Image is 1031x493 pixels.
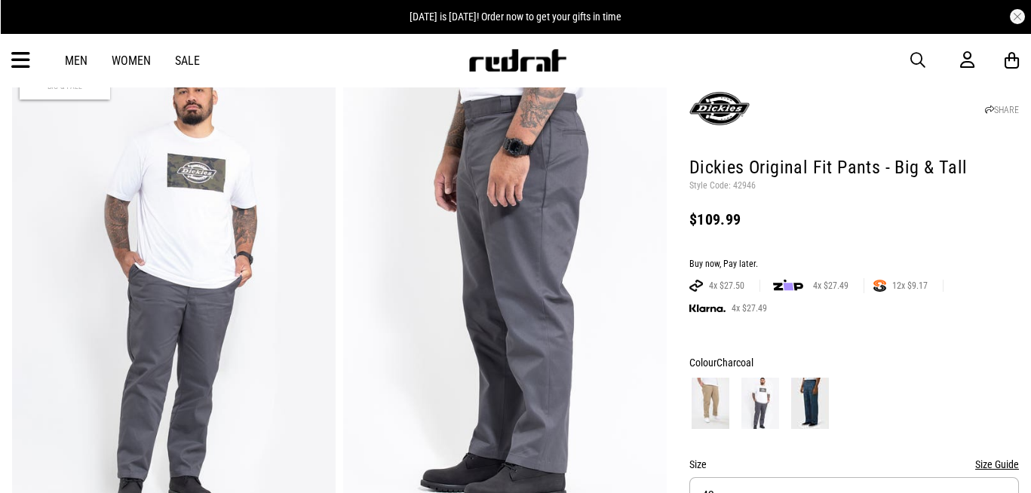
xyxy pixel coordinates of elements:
a: SHARE [985,105,1019,115]
img: Dickies [689,78,750,139]
img: Redrat logo [468,49,567,72]
span: 12x $9.17 [886,280,934,292]
img: AFTERPAY [689,280,703,292]
button: Size Guide [975,455,1019,473]
span: 4x $27.49 [807,280,855,292]
div: Buy now, Pay later. [689,259,1019,271]
img: Khaki [692,378,729,429]
span: Charcoal [716,357,753,369]
img: SPLITPAY [873,280,886,292]
span: [DATE] is [DATE]! Order now to get your gifts in time [410,11,621,23]
img: zip [773,278,803,293]
a: Sale [175,54,200,68]
img: Charcoal [741,378,779,429]
img: Airforce Blue [791,378,829,429]
div: $109.99 [689,210,1019,228]
a: Men [65,54,87,68]
div: Size [689,455,1019,473]
span: 4x $27.50 [703,280,750,292]
span: 4x $27.49 [726,302,773,314]
a: Women [112,54,151,68]
div: Colour [689,354,1019,372]
p: Style Code: 42946 [689,180,1019,192]
img: KLARNA [689,305,726,313]
h1: Dickies Original Fit Pants - Big & Tall [689,156,1019,180]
